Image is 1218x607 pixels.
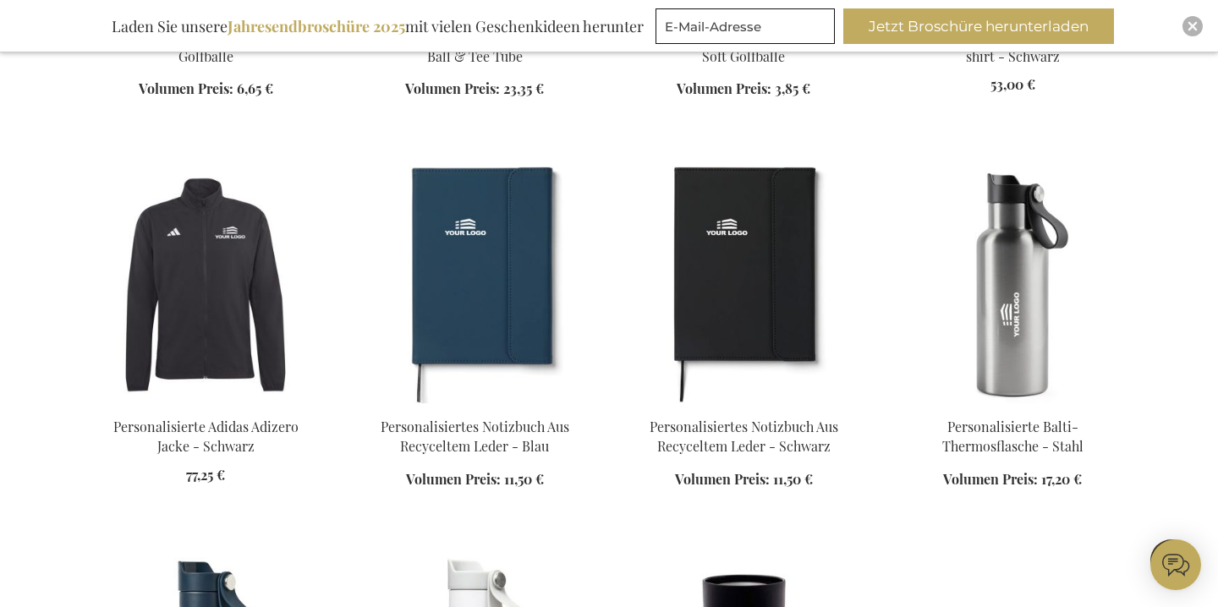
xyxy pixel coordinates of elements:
[677,79,810,99] a: Volumen Preis: 3,85 €
[677,79,771,97] span: Volumen Preis:
[908,28,1117,65] a: Personalisiertes Adidas Adizero T-shirt - Schwarz
[675,470,813,489] a: Volumen Preis: 11,50 €
[405,79,544,99] a: Volumen Preis: 23,35 €
[237,79,273,97] span: 6,65 €
[116,28,296,65] a: Personalisierte Titleist Pro V1 Golfbälle
[1188,21,1198,31] img: Close
[675,470,770,488] span: Volumen Preis:
[139,79,273,99] a: Volumen Preis: 6,65 €
[649,28,838,65] a: Personalisierte Callaway Super Soft Golfbälle
[650,418,838,455] a: Personalisiertes Notizbuch Aus Recyceltem Leder - Schwarz
[1041,470,1082,488] span: 17,20 €
[104,8,651,44] div: Laden Sie unsere mit vielen Geschenkideen herunter
[942,418,1084,455] a: Personalisierte Balti-Thermosflasche - Stahl
[139,79,233,97] span: Volumen Preis:
[113,418,299,455] a: Personalisierte Adidas Adizero Jacke - Schwarz
[406,470,544,489] a: Volumen Preis: 11,50 €
[228,16,405,36] b: Jahresendbroschüre 2025
[775,79,810,97] span: 3,85 €
[1182,16,1203,36] div: Close
[943,470,1082,489] a: Volumen Preis: 17,20 €
[354,396,595,413] a: Personalisiertes Notizbuch Aus Recyceltem Leder - Blau
[405,79,500,97] span: Volumen Preis:
[843,8,1114,44] button: Jetzt Broschüre herunterladen
[85,396,326,413] a: Personalised Adidas Adizero Jack - Black
[406,470,501,488] span: Volumen Preis:
[943,470,1038,488] span: Volumen Preis:
[990,75,1035,93] span: 53,00 €
[504,470,544,488] span: 11,50 €
[1150,539,1201,590] iframe: belco-activator-frame
[85,167,326,403] img: Personalised Adidas Adizero Jack - Black
[186,466,225,484] span: 77,25 €
[503,79,544,97] span: 23,35 €
[892,167,1133,403] img: Personalisierte Balti-Thermosflasche - Stahl
[656,8,840,49] form: marketing offers and promotions
[656,8,835,44] input: E-Mail-Adresse
[623,396,864,413] a: Personalised Recycled Leather Notebook - Black
[623,167,864,403] img: Personalised Recycled Leather Notebook - Black
[892,396,1133,413] a: Personalisierte Balti-Thermosflasche - Stahl
[381,418,569,455] a: Personalisiertes Notizbuch Aus Recyceltem Leder - Blau
[377,28,573,65] a: Personalisierte Callaway Golf 3-Ball & Tee Tube
[773,470,813,488] span: 11,50 €
[354,167,595,403] img: Personalisiertes Notizbuch Aus Recyceltem Leder - Blau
